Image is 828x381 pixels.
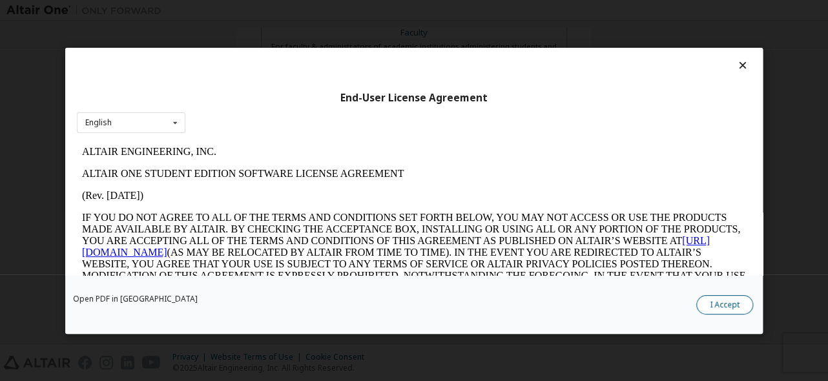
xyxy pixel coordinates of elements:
[73,295,198,303] a: Open PDF in [GEOGRAPHIC_DATA]
[85,119,112,127] div: English
[5,49,669,61] p: (Rev. [DATE])
[696,295,753,314] button: I Accept
[5,27,669,39] p: ALTAIR ONE STUDENT EDITION SOFTWARE LICENSE AGREEMENT
[5,94,633,117] a: [URL][DOMAIN_NAME]
[77,91,751,104] div: End-User License Agreement
[5,5,669,17] p: ALTAIR ENGINEERING, INC.
[5,71,669,164] p: IF YOU DO NOT AGREE TO ALL OF THE TERMS AND CONDITIONS SET FORTH BELOW, YOU MAY NOT ACCESS OR USE...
